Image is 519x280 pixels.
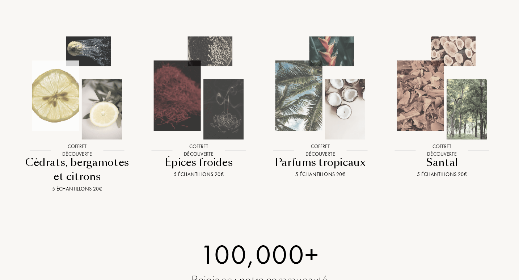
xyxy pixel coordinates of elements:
[16,234,503,275] div: 100,000+
[387,33,497,143] img: Santal
[389,171,494,178] div: 5 échantillons 20€
[144,33,253,143] img: Épices froides
[25,185,130,193] div: 5 échantillons 20€
[25,155,130,184] div: Cèdrats, bergamotes et citrons
[146,171,251,178] div: 5 échantillons 20€
[22,33,132,143] img: Cèdrats, bergamotes et citrons
[266,33,375,143] img: Parfums tropicaux
[268,171,373,178] div: 5 échantillons 20€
